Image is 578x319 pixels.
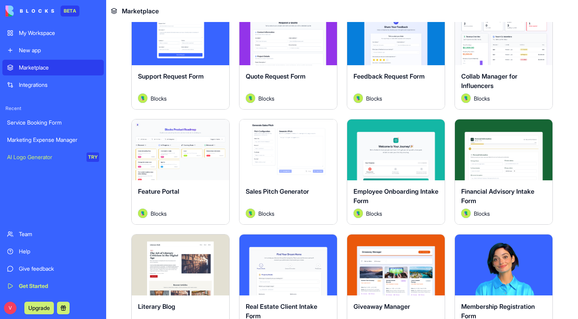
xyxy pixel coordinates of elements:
span: Recent [2,105,104,112]
span: Feedback Request Form [353,72,425,80]
span: Giveaway Manager [353,302,410,310]
span: Blocks [474,209,490,218]
img: Avatar [246,93,255,103]
div: Integrations [19,81,99,89]
div: Service Booking Form [7,119,99,126]
a: Collab Manager for InfluencersAvatarBlocks [455,4,553,110]
div: Marketplace [19,64,99,71]
img: Avatar [353,209,363,218]
a: Upgrade [24,304,54,312]
span: Blocks [258,209,274,218]
div: BETA [61,5,79,16]
img: Avatar [461,93,471,103]
a: Feature PortalAvatarBlocks [131,119,230,225]
a: Service Booking Form [2,115,104,130]
span: Blocks [366,94,382,103]
span: Blocks [474,94,490,103]
a: AI Logo GeneratorTRY [2,149,104,165]
img: Avatar [138,209,147,218]
div: Marketing Expense Manager [7,136,99,144]
a: Employee Onboarding Intake FormAvatarBlocks [347,119,445,225]
img: Avatar [353,93,363,103]
span: Feature Portal [138,187,179,195]
span: Blocks [151,94,167,103]
div: My Workspace [19,29,99,37]
div: New app [19,46,99,54]
img: Avatar [461,209,471,218]
a: BETA [6,5,79,16]
span: Literary Blog [138,302,175,310]
span: Employee Onboarding Intake Form [353,187,438,205]
a: Help [2,244,104,259]
a: Sales Pitch GeneratorAvatarBlocks [239,119,337,225]
span: Collab Manager for Influencers [461,72,517,90]
img: Avatar [246,209,255,218]
div: AI Logo Generator [7,153,81,161]
a: My Workspace [2,25,104,41]
span: V [4,302,17,314]
span: Blocks [151,209,167,218]
span: Marketplace [122,6,159,16]
img: Avatar [138,93,147,103]
a: Feedback Request FormAvatarBlocks [347,4,445,110]
div: TRY [87,152,99,162]
div: Team [19,230,99,238]
a: Support Request FormAvatarBlocks [131,4,230,110]
span: Sales Pitch Generator [246,187,309,195]
a: Financial Advisory Intake FormAvatarBlocks [455,119,553,225]
div: Give feedback [19,265,99,273]
a: Give feedback [2,261,104,277]
span: Blocks [366,209,382,218]
span: Quote Request Form [246,72,306,80]
span: Blocks [258,94,274,103]
a: Team [2,226,104,242]
span: Support Request Form [138,72,204,80]
a: Quote Request FormAvatarBlocks [239,4,337,110]
div: Get Started [19,282,99,290]
span: Financial Advisory Intake Form [461,187,534,205]
button: Upgrade [24,302,54,314]
img: logo [6,5,54,16]
a: Marketplace [2,60,104,75]
a: Marketing Expense Manager [2,132,104,148]
a: Get Started [2,278,104,294]
a: New app [2,42,104,58]
a: Integrations [2,77,104,93]
div: Help [19,247,99,255]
